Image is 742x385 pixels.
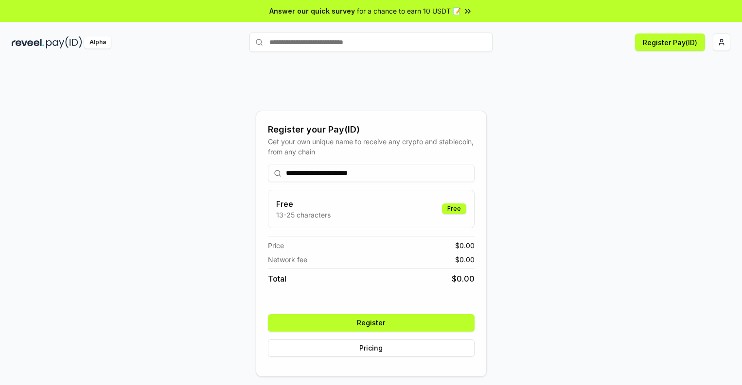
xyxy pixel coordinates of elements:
[12,36,44,49] img: reveel_dark
[268,339,475,357] button: Pricing
[268,136,475,157] div: Get your own unique name to receive any crypto and stablecoin, from any chain
[268,240,284,251] span: Price
[452,273,475,285] span: $ 0.00
[46,36,82,49] img: pay_id
[268,273,286,285] span: Total
[455,254,475,265] span: $ 0.00
[268,314,475,332] button: Register
[276,210,331,220] p: 13-25 characters
[276,198,331,210] h3: Free
[455,240,475,251] span: $ 0.00
[635,33,705,51] button: Register Pay(ID)
[357,6,461,16] span: for a chance to earn 10 USDT 📝
[268,254,307,265] span: Network fee
[84,36,111,49] div: Alpha
[268,123,475,136] div: Register your Pay(ID)
[442,203,466,214] div: Free
[269,6,355,16] span: Answer our quick survey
